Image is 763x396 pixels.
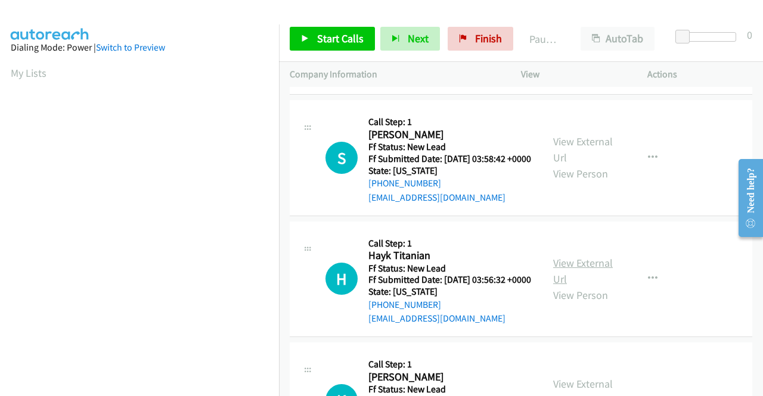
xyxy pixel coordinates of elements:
a: [EMAIL_ADDRESS][DOMAIN_NAME] [368,192,505,203]
a: View External Url [553,256,613,286]
button: AutoTab [581,27,655,51]
a: Switch to Preview [96,42,165,53]
iframe: Resource Center [729,151,763,245]
h5: Call Step: 1 [368,238,531,250]
span: Next [408,32,429,45]
h5: State: [US_STATE] [368,286,531,298]
div: The call is yet to be attempted [325,263,358,295]
a: [EMAIL_ADDRESS][DOMAIN_NAME] [368,313,505,324]
span: Finish [475,32,502,45]
p: View [521,67,626,82]
p: Paused [529,31,559,47]
h1: S [325,142,358,174]
h2: [PERSON_NAME] [368,370,528,384]
a: [PHONE_NUMBER] [368,299,441,310]
h5: Ff Submitted Date: [DATE] 03:58:42 +0000 [368,153,531,165]
h2: [PERSON_NAME] [368,128,528,142]
h5: Ff Submitted Date: [DATE] 03:56:32 +0000 [368,274,531,286]
button: Next [380,27,440,51]
h1: H [325,263,358,295]
div: Dialing Mode: Power | [11,40,268,55]
div: The call is yet to be attempted [325,142,358,174]
h5: State: [US_STATE] [368,165,531,177]
a: View Person [553,288,608,302]
h5: Ff Status: New Lead [368,383,531,395]
div: Delay between calls (in seconds) [681,32,736,42]
a: My Lists [11,66,46,80]
a: [PHONE_NUMBER] [368,177,441,189]
h5: Ff Status: New Lead [368,141,531,153]
span: Start Calls [317,32,364,45]
a: View Person [553,167,608,180]
h5: Call Step: 1 [368,116,531,128]
h5: Call Step: 1 [368,358,531,370]
a: Start Calls [290,27,375,51]
h2: Hayk Titanian [368,249,528,263]
div: 0 [747,27,752,43]
h5: Ff Status: New Lead [368,263,531,275]
p: Company Information [290,67,500,82]
p: Actions [647,67,752,82]
a: View External Url [553,135,613,164]
a: Finish [448,27,513,51]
